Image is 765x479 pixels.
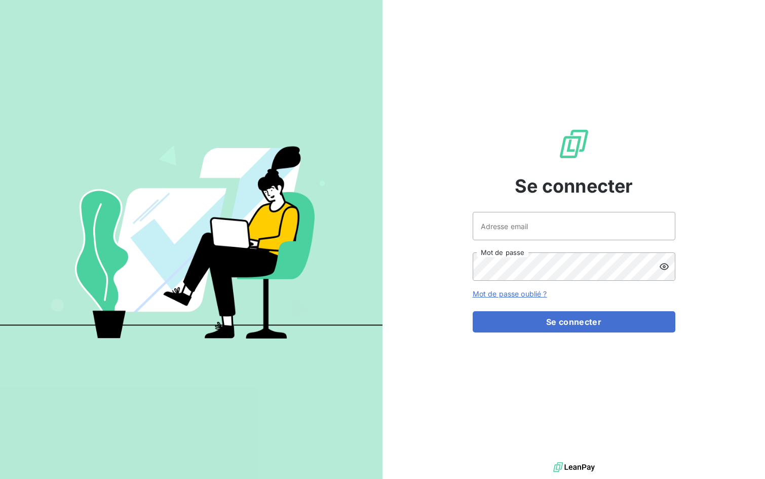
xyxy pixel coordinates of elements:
[558,128,590,160] img: Logo LeanPay
[515,172,633,200] span: Se connecter
[473,289,547,298] a: Mot de passe oublié ?
[473,311,675,333] button: Se connecter
[473,212,675,240] input: placeholder
[553,460,595,475] img: logo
